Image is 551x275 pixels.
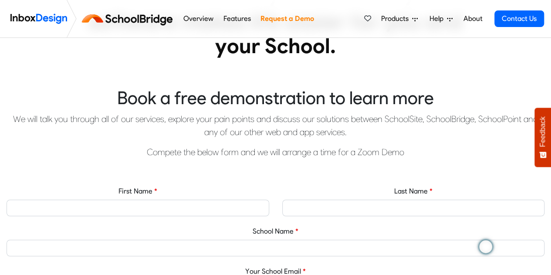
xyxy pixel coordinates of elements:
a: Help [426,10,456,27]
button: Feedback - Show survey [534,108,551,167]
a: Features [221,10,253,27]
p: Compete the below form and we will arrange a time for a Zoom Demo [7,146,544,159]
span: Help [429,14,447,24]
img: schoolbridge logo [80,8,178,29]
a: Overview [181,10,216,27]
a: About [461,10,485,27]
a: Contact Us [494,10,544,27]
heading: Book a free demonstration to learn more [7,87,544,109]
span: Products [381,14,412,24]
p: We will talk you through all of our services, explore your pain points and discuss our solutions ... [7,112,544,139]
a: Products [378,10,421,27]
span: Feedback [539,116,547,147]
label: First Name [118,183,157,200]
a: Request a Demo [258,10,316,27]
label: School Name [253,223,298,240]
label: Last Name [394,183,433,200]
